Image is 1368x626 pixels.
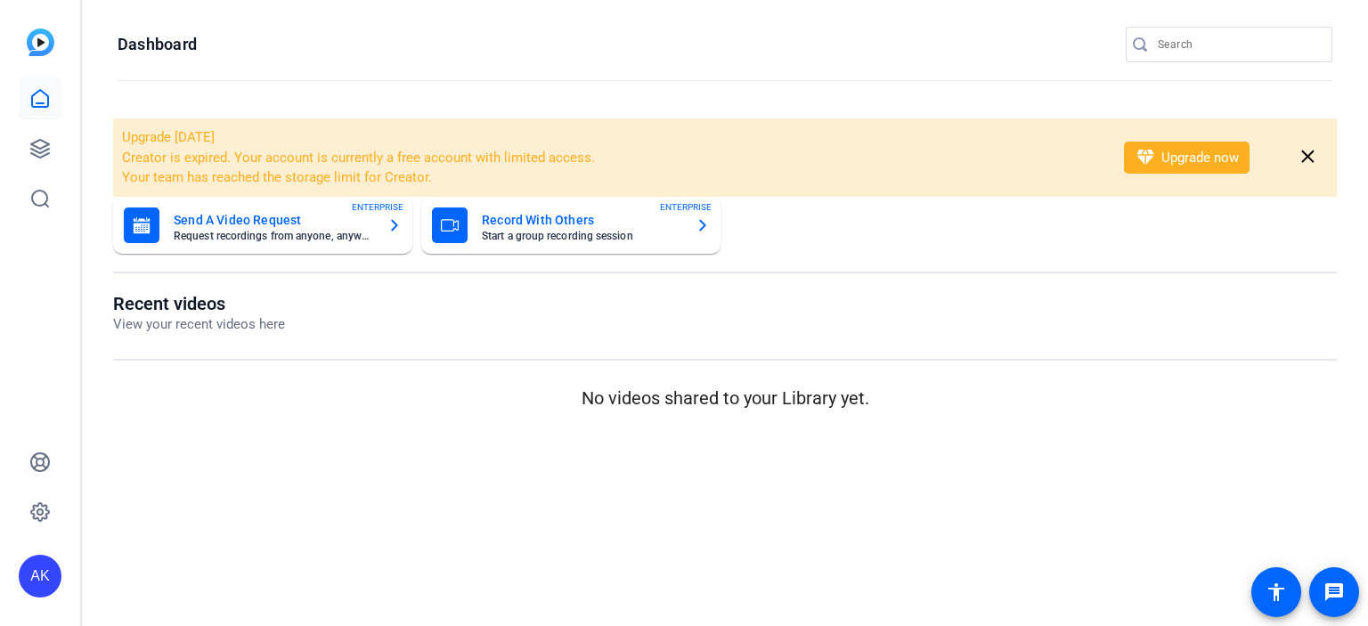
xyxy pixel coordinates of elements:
mat-icon: message [1323,581,1345,603]
button: Upgrade now [1124,142,1250,174]
h1: Dashboard [118,34,197,55]
li: Your team has reached the storage limit for Creator. [122,167,1101,188]
img: blue-gradient.svg [27,28,54,56]
mat-card-title: Send A Video Request [174,209,373,231]
li: Creator is expired. Your account is currently a free account with limited access. [122,148,1101,168]
button: Record With OthersStart a group recording sessionENTERPRISE [421,197,721,254]
mat-icon: close [1297,146,1319,168]
span: ENTERPRISE [660,200,712,214]
div: AK [19,555,61,598]
p: View your recent videos here [113,314,285,335]
mat-card-subtitle: Start a group recording session [482,231,681,241]
mat-card-title: Record With Others [482,209,681,231]
p: No videos shared to your Library yet. [113,385,1337,411]
span: Upgrade [DATE] [122,129,215,145]
button: Send A Video RequestRequest recordings from anyone, anywhereENTERPRISE [113,197,412,254]
mat-card-subtitle: Request recordings from anyone, anywhere [174,231,373,241]
span: ENTERPRISE [352,200,403,214]
input: Search [1158,34,1318,55]
mat-icon: accessibility [1266,581,1287,603]
mat-icon: diamond [1135,147,1156,168]
h1: Recent videos [113,293,285,314]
